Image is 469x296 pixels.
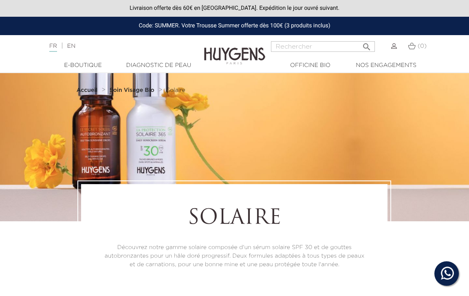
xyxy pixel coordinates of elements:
a: Nos engagements [348,61,424,70]
a: E-Boutique [45,61,121,70]
p: Découvrez notre gamme solaire composée d'un sérum solaire SPF 30 et de gouttes autobronzantes pou... [103,243,365,269]
span: (0) [418,43,427,49]
a: Diagnostic de peau [121,61,197,70]
a: EN [67,43,75,49]
h1: Solaire [103,207,365,231]
i:  [362,40,372,49]
button:  [359,39,374,50]
strong: Soin Visage Bio [110,87,154,93]
div: | [45,41,189,51]
a: Solaire [166,87,185,93]
img: Huygens [204,34,265,66]
input: Rechercher [271,41,375,52]
a: Accueil [77,87,99,93]
a: Officine Bio [273,61,348,70]
a: FR [49,43,57,52]
strong: Accueil [77,87,98,93]
a: Soin Visage Bio [110,87,156,93]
